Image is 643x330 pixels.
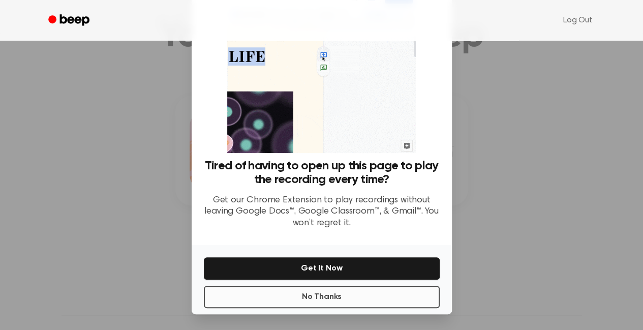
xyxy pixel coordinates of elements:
[41,11,99,31] a: Beep
[204,195,440,229] p: Get our Chrome Extension to play recordings without leaving Google Docs™, Google Classroom™, & Gm...
[204,257,440,280] button: Get It Now
[204,286,440,308] button: No Thanks
[553,8,602,33] a: Log Out
[204,159,440,187] h3: Tired of having to open up this page to play the recording every time?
